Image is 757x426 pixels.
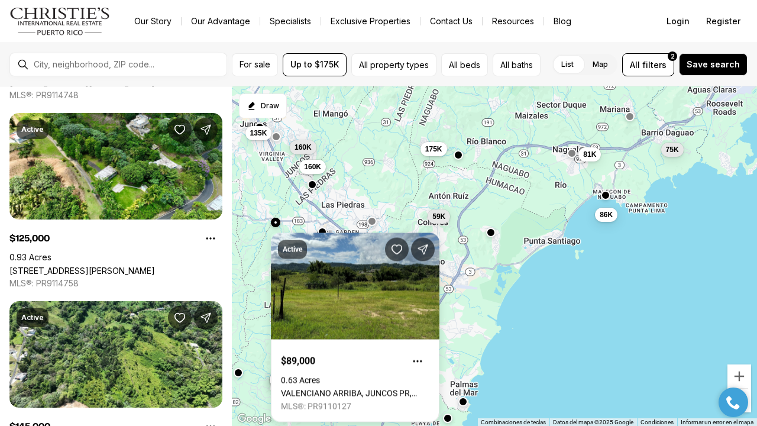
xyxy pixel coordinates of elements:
a: Blog [544,13,581,30]
img: logo [9,7,111,35]
button: Up to $175K [283,53,347,76]
button: 175K [420,141,447,156]
button: Allfilters2 [622,53,674,76]
a: Our Advantage [182,13,260,30]
span: 175K [425,144,442,153]
span: 59K [432,211,445,221]
span: 2 [671,51,675,61]
span: Login [667,17,690,26]
a: SOLAR #2 CARR 902, YABUCOA PR, 00767 [9,266,155,276]
a: Exclusive Properties [321,13,420,30]
button: Save search [679,53,748,76]
span: For sale [240,60,270,69]
button: Save Property: CARR 902 KM 10.1 [168,306,192,330]
button: Property options [199,227,222,250]
p: Active [283,245,302,254]
a: Specialists [260,13,321,30]
span: Save search [687,60,740,69]
a: Our Story [125,13,181,30]
p: Active [21,313,44,322]
a: SOLAR #6 CARR 902, YABUCOA PR, 00767 [9,78,155,88]
a: Resources [483,13,544,30]
button: Share Property [194,118,218,141]
button: All baths [493,53,541,76]
button: Acercar [727,364,751,388]
button: Save Property: VALENCIANO ARRIBA [385,238,409,262]
button: Share Property [411,238,435,262]
p: Active [21,125,44,134]
button: 86K [595,208,617,222]
span: filters [642,59,667,71]
label: List [552,54,583,75]
span: Register [706,17,740,26]
button: 160K [290,140,316,154]
button: 145K [270,373,296,387]
button: All beds [441,53,488,76]
button: 59K [428,209,450,223]
span: Datos del mapa ©2025 Google [553,419,633,425]
a: Condiciones (se abre en una nueva pestaña) [640,419,674,425]
span: 81K [583,150,596,159]
a: VALENCIANO ARRIBA, JUNCOS PR, 00777 [281,389,429,398]
button: All property types [351,53,436,76]
button: Property options [406,350,429,373]
a: Informar un error en el mapa [681,419,753,425]
button: Start drawing [239,93,287,118]
button: 81K [578,147,601,162]
button: Save Property: SOLAR #2 CARR 902 [168,118,192,141]
span: 160K [304,162,321,172]
button: Share Property [194,306,218,330]
button: Login [659,9,697,33]
label: Map [583,54,617,75]
span: 86K [600,210,613,220]
span: 75K [666,144,679,154]
span: 160K [295,143,312,152]
button: 160K [299,160,326,174]
span: All [630,59,640,71]
span: 135K [250,128,267,137]
button: 75K [661,142,684,156]
button: Register [699,9,748,33]
button: For sale [232,53,278,76]
button: Contact Us [420,13,482,30]
button: 135K [245,125,272,140]
span: Up to $175K [290,60,339,69]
